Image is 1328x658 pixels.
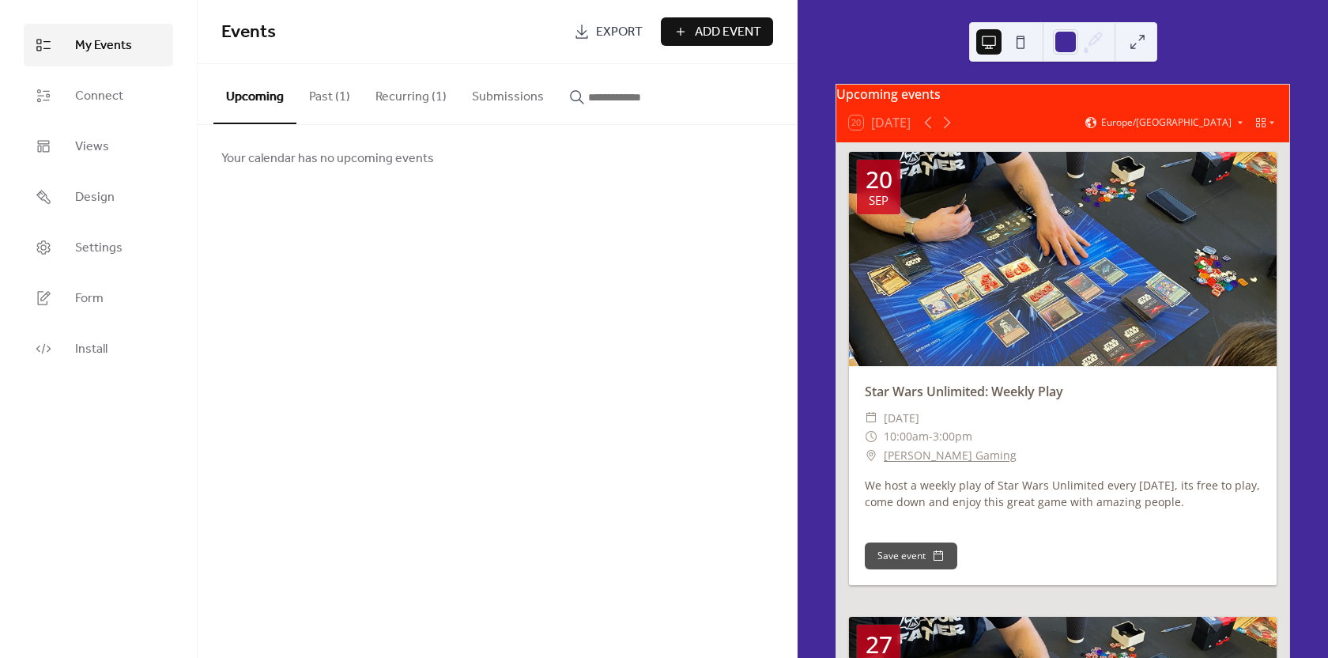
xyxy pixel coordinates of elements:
span: Form [75,289,104,308]
span: 3:00pm [933,427,972,446]
span: [DATE] [884,409,919,428]
div: 27 [866,633,892,656]
div: ​ [865,409,877,428]
button: Past (1) [296,64,363,123]
span: Connect [75,87,123,106]
span: My Events [75,36,132,55]
div: 20 [866,168,892,191]
span: Install [75,340,108,359]
button: Submissions [459,64,556,123]
button: Add Event [661,17,773,46]
span: Views [75,138,109,157]
a: My Events [24,24,173,66]
span: - [929,427,933,446]
a: Install [24,327,173,370]
span: Settings [75,239,123,258]
div: Sep [869,195,888,206]
div: Star Wars Unlimited: Weekly Play [849,382,1277,401]
button: Upcoming [213,64,296,124]
span: Design [75,188,115,207]
a: [PERSON_NAME] Gaming [884,446,1017,465]
div: ​ [865,446,877,465]
span: Europe/[GEOGRAPHIC_DATA] [1101,118,1232,127]
a: Settings [24,226,173,269]
span: 10:00am [884,427,929,446]
div: Upcoming events [836,85,1289,104]
div: ​ [865,427,877,446]
span: Export [596,23,643,42]
a: Views [24,125,173,168]
div: We host a weekly play of Star Wars Unlimited every [DATE], its free to play, come down and enjoy ... [849,477,1277,510]
a: Connect [24,74,173,117]
span: Add Event [695,23,761,42]
a: Export [562,17,655,46]
span: Your calendar has no upcoming events [221,149,434,168]
button: Recurring (1) [363,64,459,123]
a: Design [24,176,173,218]
span: Events [221,15,276,50]
a: Form [24,277,173,320]
button: Save event [865,543,957,569]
